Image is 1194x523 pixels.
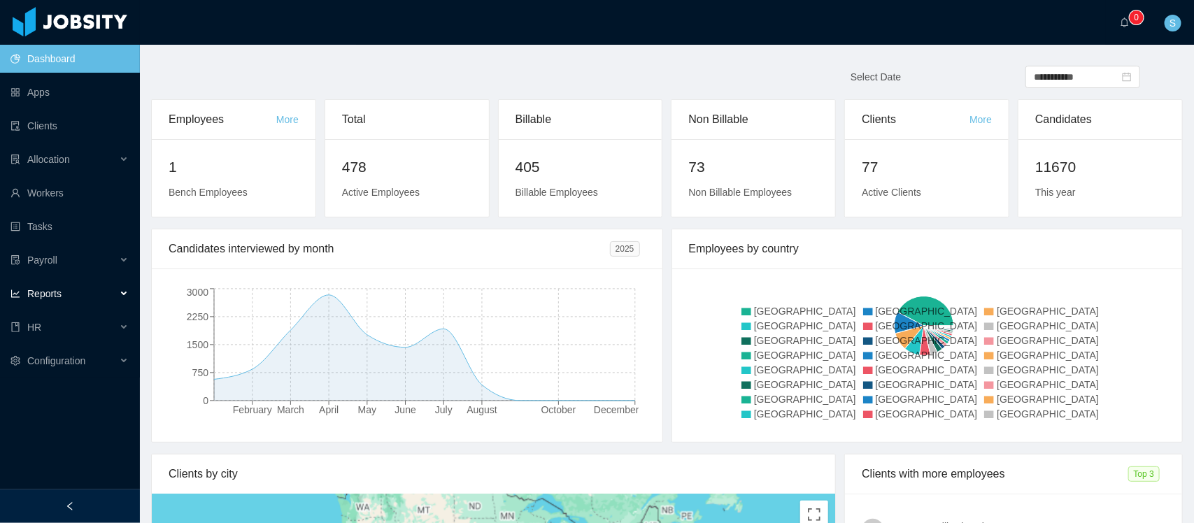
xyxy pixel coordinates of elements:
[10,179,129,207] a: icon: userWorkers
[876,320,978,331] span: [GEOGRAPHIC_DATA]
[594,404,639,415] tspan: December
[1035,156,1165,178] h2: 11670
[187,311,208,322] tspan: 2250
[10,45,129,73] a: icon: pie-chartDashboard
[851,71,901,83] span: Select Date
[319,404,339,415] tspan: April
[1120,17,1130,27] i: icon: bell
[169,100,276,139] div: Employees
[754,364,856,375] span: [GEOGRAPHIC_DATA]
[1122,72,1132,82] i: icon: calendar
[10,155,20,164] i: icon: solution
[10,112,129,140] a: icon: auditClients
[1035,100,1165,139] div: Candidates
[276,114,299,125] a: More
[969,114,992,125] a: More
[997,394,1099,405] span: [GEOGRAPHIC_DATA]
[688,156,818,178] h2: 73
[862,454,1128,494] div: Clients with more employees
[754,408,856,420] span: [GEOGRAPHIC_DATA]
[876,379,978,390] span: [GEOGRAPHIC_DATA]
[10,213,129,241] a: icon: profileTasks
[10,322,20,332] i: icon: book
[1130,10,1144,24] sup: 0
[997,306,1099,317] span: [GEOGRAPHIC_DATA]
[754,306,856,317] span: [GEOGRAPHIC_DATA]
[10,356,20,366] i: icon: setting
[27,154,70,165] span: Allocation
[862,156,992,178] h2: 77
[754,379,856,390] span: [GEOGRAPHIC_DATA]
[1128,466,1160,482] span: Top 3
[203,395,208,406] tspan: 0
[541,404,576,415] tspan: October
[997,335,1099,346] span: [GEOGRAPHIC_DATA]
[997,364,1099,375] span: [GEOGRAPHIC_DATA]
[689,229,1166,268] div: Employees by country
[876,335,978,346] span: [GEOGRAPHIC_DATA]
[27,322,41,333] span: HR
[876,350,978,361] span: [GEOGRAPHIC_DATA]
[754,320,856,331] span: [GEOGRAPHIC_DATA]
[754,335,856,346] span: [GEOGRAPHIC_DATA]
[169,229,610,268] div: Candidates interviewed by month
[516,156,646,178] h2: 405
[169,454,818,494] div: Clients by city
[516,100,646,139] div: Billable
[10,289,20,299] i: icon: line-chart
[754,394,856,405] span: [GEOGRAPHIC_DATA]
[27,255,57,266] span: Payroll
[754,350,856,361] span: [GEOGRAPHIC_DATA]
[10,78,129,106] a: icon: appstoreApps
[862,187,921,198] span: Active Clients
[688,100,818,139] div: Non Billable
[1035,187,1076,198] span: This year
[997,408,1099,420] span: [GEOGRAPHIC_DATA]
[997,379,1099,390] span: [GEOGRAPHIC_DATA]
[169,187,248,198] span: Bench Employees
[997,320,1099,331] span: [GEOGRAPHIC_DATA]
[10,255,20,265] i: icon: file-protect
[688,187,792,198] span: Non Billable Employees
[876,364,978,375] span: [GEOGRAPHIC_DATA]
[1170,15,1176,31] span: S
[516,187,598,198] span: Billable Employees
[435,404,453,415] tspan: July
[467,404,497,415] tspan: August
[187,339,208,350] tspan: 1500
[862,100,969,139] div: Clients
[27,288,62,299] span: Reports
[277,404,304,415] tspan: March
[358,404,376,415] tspan: May
[342,100,472,139] div: Total
[876,394,978,405] span: [GEOGRAPHIC_DATA]
[342,187,420,198] span: Active Employees
[876,408,978,420] span: [GEOGRAPHIC_DATA]
[187,287,208,298] tspan: 3000
[876,306,978,317] span: [GEOGRAPHIC_DATA]
[233,404,272,415] tspan: February
[27,355,85,366] span: Configuration
[192,367,209,378] tspan: 750
[169,156,299,178] h2: 1
[610,241,640,257] span: 2025
[997,350,1099,361] span: [GEOGRAPHIC_DATA]
[342,156,472,178] h2: 478
[395,404,416,415] tspan: June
